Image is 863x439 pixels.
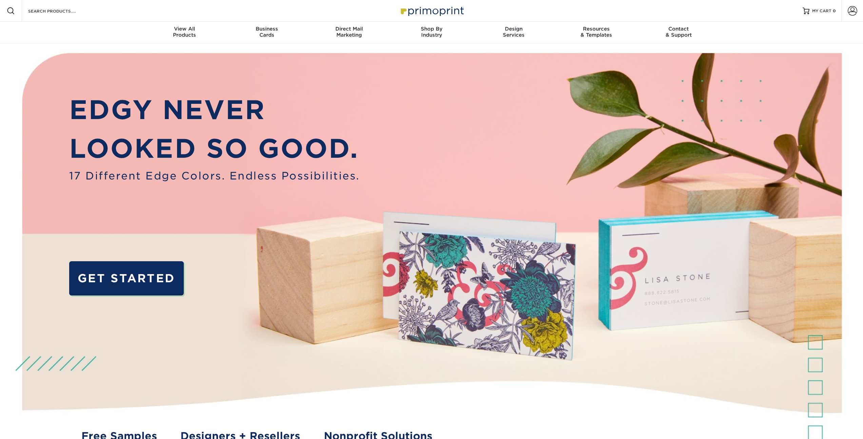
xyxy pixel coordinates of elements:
[473,26,555,38] div: Services
[638,22,720,43] a: Contact& Support
[473,22,555,43] a: DesignServices
[308,26,390,32] span: Direct Mail
[143,22,226,43] a: View AllProducts
[812,8,831,14] span: MY CART
[308,26,390,38] div: Marketing
[69,261,184,295] a: GET STARTED
[833,8,836,13] span: 0
[69,129,360,168] p: LOOKED SO GOOD.
[69,91,360,130] p: EDGY NEVER
[555,26,638,38] div: & Templates
[69,168,360,184] span: 17 Different Edge Colors. Endless Possibilities.
[390,26,473,38] div: Industry
[638,26,720,32] span: Contact
[555,22,638,43] a: Resources& Templates
[638,26,720,38] div: & Support
[143,26,226,32] span: View All
[27,7,94,15] input: SEARCH PRODUCTS.....
[225,26,308,32] span: Business
[225,22,308,43] a: BusinessCards
[308,22,390,43] a: Direct MailMarketing
[473,26,555,32] span: Design
[143,26,226,38] div: Products
[225,26,308,38] div: Cards
[390,22,473,43] a: Shop ByIndustry
[398,3,466,18] img: Primoprint
[555,26,638,32] span: Resources
[390,26,473,32] span: Shop By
